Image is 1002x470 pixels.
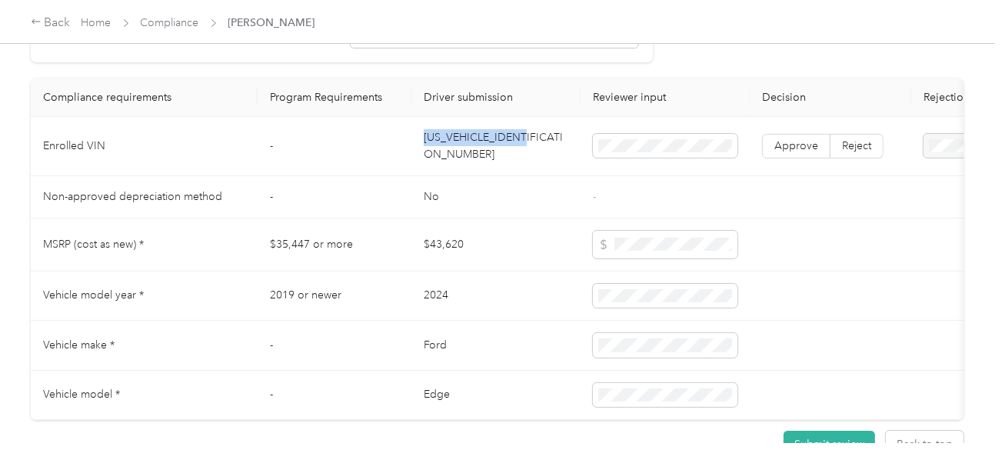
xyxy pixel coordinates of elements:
td: - [258,321,411,371]
span: Vehicle model * [43,388,120,401]
iframe: Everlance-gr Chat Button Frame [916,384,1002,470]
td: $35,447 or more [258,218,411,272]
span: MSRP (cost as new) * [43,238,144,251]
button: Submit review [784,431,875,458]
span: Approve [774,139,818,152]
th: Driver submission [411,78,581,117]
td: 2019 or newer [258,272,411,322]
th: Decision [750,78,911,117]
th: Compliance requirements [31,78,258,117]
div: Back [31,14,71,32]
span: Enrolled VIN [43,139,105,152]
td: [US_VEHICLE_IDENTIFICATION_NUMBER] [411,117,581,176]
span: Vehicle model year * [43,288,144,302]
span: Vehicle make * [43,338,115,352]
td: Vehicle make * [31,321,258,371]
td: Edge [411,371,581,421]
td: MSRP (cost as new) * [31,218,258,272]
span: - [593,190,596,203]
td: - [258,176,411,218]
td: 2024 [411,272,581,322]
td: Vehicle model * [31,371,258,421]
th: Reviewer input [581,78,750,117]
td: Ford [411,321,581,371]
a: Home [82,16,112,29]
td: $43,620 [411,218,581,272]
td: - [258,371,411,421]
th: Program Requirements [258,78,411,117]
td: - [258,117,411,176]
td: Vehicle model year * [31,272,258,322]
span: Non-approved depreciation method [43,190,222,203]
span: Reject [842,139,871,152]
td: Non-approved depreciation method [31,176,258,218]
td: No [411,176,581,218]
td: Enrolled VIN [31,117,258,176]
a: Compliance [141,16,199,29]
span: [PERSON_NAME] [228,15,315,31]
